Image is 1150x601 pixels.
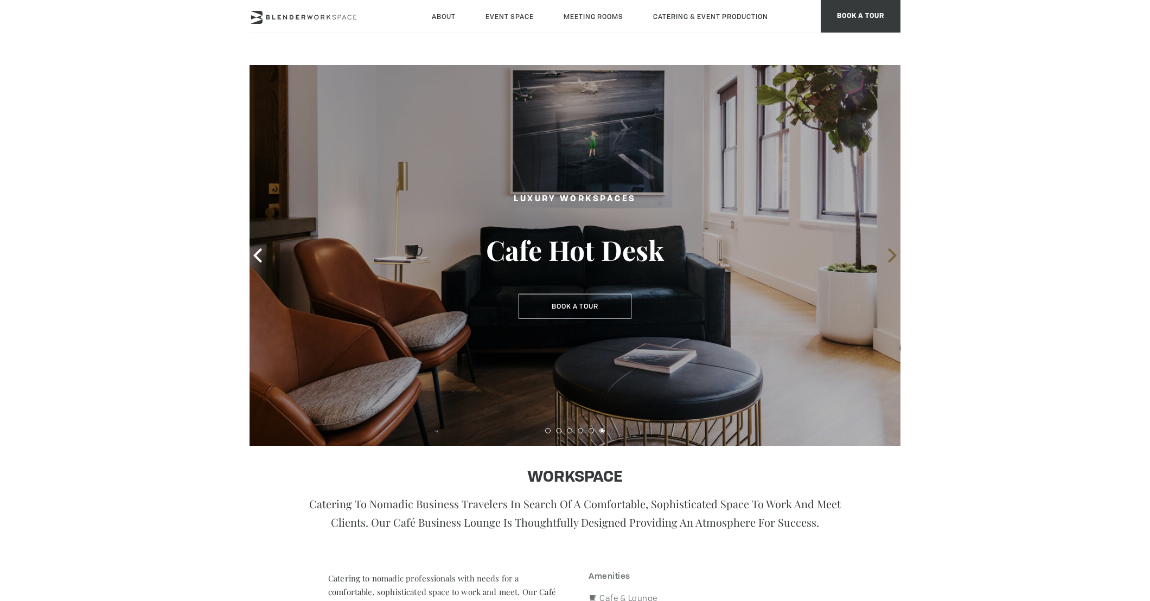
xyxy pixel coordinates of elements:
iframe: Chat Widget [907,165,1150,601]
a: Book a Tour [519,299,631,311]
button: Book a Tour [519,294,631,319]
p: WORKSPACE [304,468,846,488]
strong: Amenities [589,570,630,581]
p: Catering to nomadic business travelers in search of a comfortable, sophisticated space to work an... [304,495,846,532]
h2: Luxury Workspaces [450,193,700,206]
h3: Cafe Hot Desk [450,233,700,267]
